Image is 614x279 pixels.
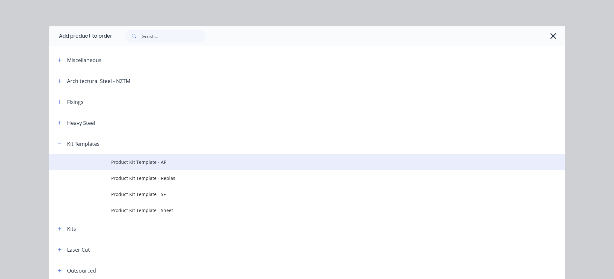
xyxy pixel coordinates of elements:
[111,159,474,165] span: Product Kit Template - AF
[67,246,90,254] div: Laser Cut
[111,207,474,214] span: Product Kit Template - Sheet
[111,175,474,181] span: Product Kit Template - Replas
[67,119,95,127] div: Heavy Steel
[142,30,206,42] input: Search...
[67,267,96,274] div: Outsourced
[49,26,112,46] div: Add product to order
[67,140,100,148] div: Kit Templates
[67,98,83,106] div: Fixings
[67,56,102,64] div: Miscellaneous
[67,225,76,233] div: Kits
[111,191,474,198] span: Product Kit Template - SF
[67,77,130,85] div: Architectural Steel - NZTM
